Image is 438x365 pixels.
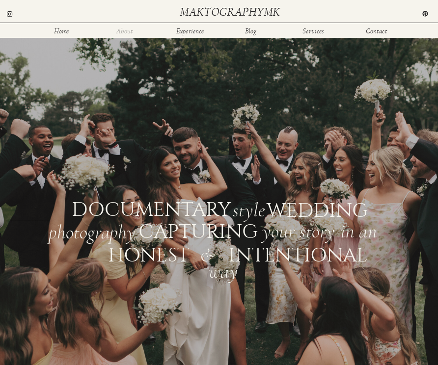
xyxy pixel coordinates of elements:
div: & [200,246,222,262]
a: Blog [239,27,262,34]
div: way [208,262,245,279]
a: Services [301,27,325,34]
a: Contact [365,27,388,34]
a: Experience [176,27,205,34]
div: your story in an [262,222,387,238]
div: documentary [72,200,228,217]
div: style [233,201,265,217]
a: About [113,27,137,34]
div: photography [49,223,137,239]
a: maktographymk [180,6,283,18]
div: WEDDING [267,201,366,217]
a: Home [50,27,73,34]
div: honest [108,246,161,262]
div: CAPTURING [138,222,224,238]
div: intentional [228,246,281,262]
